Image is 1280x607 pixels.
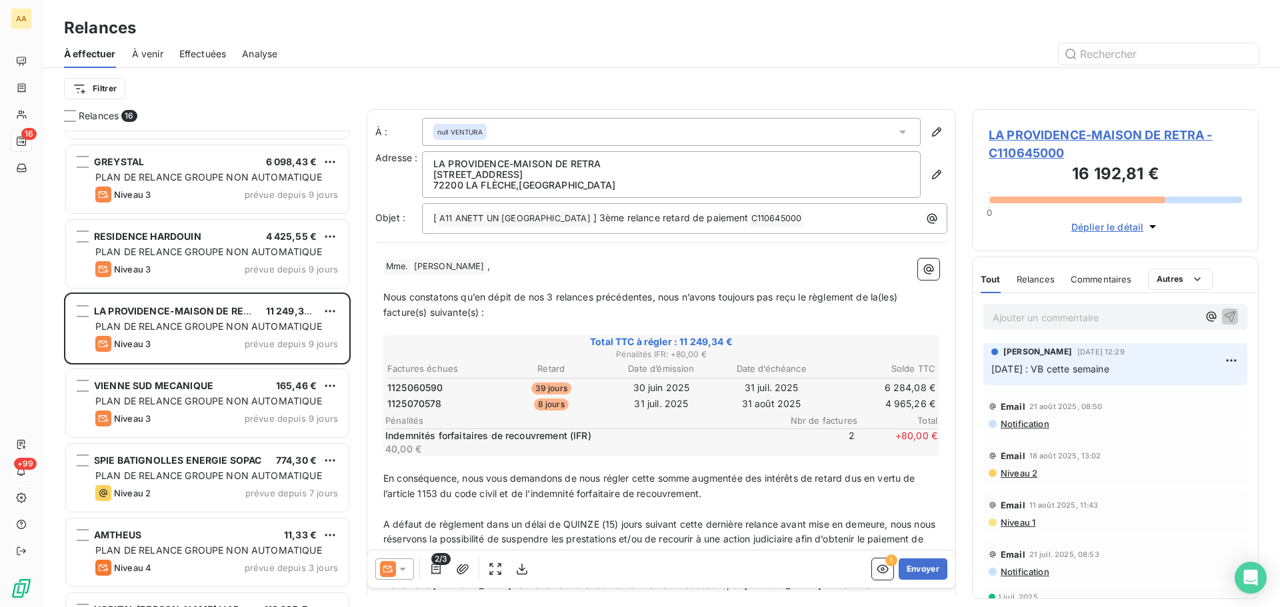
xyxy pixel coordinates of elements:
span: Niveau 4 [114,562,151,573]
span: À venir [132,47,163,61]
span: prévue depuis 9 jours [245,264,338,275]
span: LA PROVIDENCE-MAISON DE RETRA [94,305,262,316]
div: AA [11,8,32,29]
span: Nous constatons qu’en dépit de nos 3 relances précédentes, nous n’avons toujours pas reçu le règl... [383,291,900,318]
button: Envoyer [899,558,947,580]
span: 1125070578 [387,397,442,410]
span: A défaut de règlement dans un délai de QUINZE (15) jours suivant cette dernière relance avant mis... [383,518,938,560]
span: En conséquence, nous vous demandons de nous régler cette somme augmentée des intérêts de retard d... [383,472,918,499]
span: À effectuer [64,47,116,61]
span: Email [1001,549,1025,560]
span: [PERSON_NAME] [1003,346,1072,358]
span: 4 425,55 € [266,231,317,242]
span: PLAN DE RELANCE GROUPE NON AUTOMATIQUE [95,544,322,556]
span: 11 249,34 € [266,305,319,316]
span: Relances [1017,274,1055,285]
label: À : [375,125,422,139]
span: 16 [21,128,37,140]
span: , [487,260,490,271]
span: 774,30 € [276,454,317,466]
span: prévue depuis 9 jours [245,413,338,424]
span: Niveau 3 [114,264,151,275]
span: prévue depuis 3 jours [245,562,338,573]
span: 2 [775,429,855,456]
span: Email [1001,500,1025,510]
span: Tout [981,274,1001,285]
p: Indemnités forfaitaires de recouvrement (IFR) [385,429,772,442]
td: 31 juil. 2025 [607,396,715,411]
p: [STREET_ADDRESS] [433,169,909,180]
div: Open Intercom Messenger [1235,562,1267,594]
span: Niveau 3 [114,189,151,200]
span: Relances [79,109,119,123]
span: Total [857,415,937,426]
span: 1 juil. 2025 [998,593,1038,601]
span: AMTHEUS [94,529,141,540]
span: [DATE] 12:29 [1077,348,1125,356]
span: Analyse [242,47,277,61]
span: GREYSTAL [94,156,144,167]
span: Objet : [375,212,405,223]
span: Pénalités [385,415,777,426]
span: 2/3 [431,553,451,565]
p: 72200 LA FLÈCHE , [GEOGRAPHIC_DATA] [433,180,909,191]
h3: 16 192,81 € [989,162,1242,189]
span: PLAN DE RELANCE GROUPE NON AUTOMATIQUE [95,470,322,481]
span: Email [1001,401,1025,412]
th: Factures échues [387,362,495,376]
span: Email [1001,450,1025,461]
span: Nbr de factures [777,415,857,426]
div: grid [64,131,351,607]
span: 1125060590 [387,381,443,394]
span: SPIE BATIGNOLLES ENERGIE SOPAC [94,454,262,466]
span: prévue depuis 7 jours [245,488,338,498]
span: Notification [999,418,1049,429]
span: Niveau 2 [999,468,1037,478]
span: Niveau 1 [999,517,1035,528]
span: PLAN DE RELANCE GROUPE NON AUTOMATIQUE [95,320,322,332]
td: 4 965,26 € [827,396,936,411]
span: Notification [999,566,1049,577]
span: ] 3ème relance retard de paiement [593,212,749,223]
h3: Relances [64,16,136,40]
span: Niveau 3 [114,338,151,349]
span: 6 098,43 € [266,156,317,167]
span: Déplier le détail [1071,220,1144,234]
span: +99 [14,458,37,470]
th: Retard [497,362,605,376]
p: LA PROVIDENCE-MAISON DE RETRA [433,159,909,169]
span: Niveau 2 [114,488,151,498]
span: 0 [987,207,992,218]
span: [PERSON_NAME] [412,259,487,275]
span: 18 août 2025, 13:02 [1029,452,1101,460]
span: Pénalités IFR : + 80,00 € [385,348,937,360]
td: 31 août 2025 [717,396,826,411]
input: Rechercher [1059,43,1259,65]
span: prévue depuis 9 jours [245,338,338,349]
button: Déplier le détail [1067,219,1164,235]
span: PLAN DE RELANCE GROUPE NON AUTOMATIQUE [95,395,322,406]
span: [DATE] : VB cette semaine [991,363,1109,374]
td: 6 284,08 € [827,380,936,395]
span: PLAN DE RELANCE GROUPE NON AUTOMATIQUE [95,246,322,257]
td: 30 juin 2025 [607,380,715,395]
span: 11 août 2025, 11:43 [1029,501,1099,509]
td: 31 juil. 2025 [717,380,826,395]
span: LA PROVIDENCE-MAISON DE RETRA - C110645000 [989,126,1242,162]
th: Solde TTC [827,362,936,376]
span: PLAN DE RELANCE GROUPE NON AUTOMATIQUE [95,171,322,183]
span: + 80,00 € [857,429,937,456]
span: 16 [121,110,137,122]
th: Date d’émission [607,362,715,376]
span: 39 jours [531,382,571,394]
span: RESIDENCE HARDOUIN [94,231,201,242]
img: Logo LeanPay [11,578,32,599]
p: 40,00 € [385,442,772,456]
span: Mme. [384,259,411,275]
span: Niveau 3 [114,413,151,424]
span: 21 août 2025, 08:50 [1029,402,1103,410]
span: Effectuées [179,47,227,61]
span: Total TTC à régler : 11 249,34 € [385,335,937,348]
span: A11 ANETT UN [GEOGRAPHIC_DATA] [437,211,593,227]
span: 165,46 € [276,380,317,391]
